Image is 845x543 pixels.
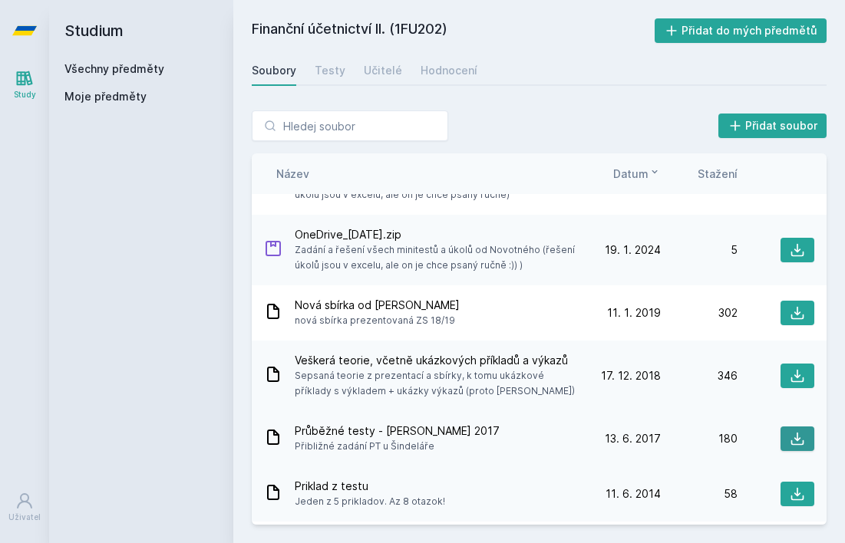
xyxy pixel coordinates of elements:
div: Soubory [252,63,296,78]
button: Datum [613,166,661,182]
button: Název [276,166,309,182]
button: Přidat soubor [718,114,827,138]
a: Všechny předměty [64,62,164,75]
a: Soubory [252,55,296,86]
span: Datum [613,166,649,182]
div: Uživatel [8,512,41,523]
div: ZIP [264,239,282,262]
button: Přidat do mých předmětů [655,18,827,43]
span: 17. 12. 2018 [601,368,661,383]
a: Testy [315,55,345,86]
span: Veškerá teorie, včetně ukázkových příkladů a výkazů [295,353,578,368]
span: 11. 6. 2014 [606,486,661,502]
span: OneDrive_[DATE].zip [295,227,578,242]
span: Průběžné testy - [PERSON_NAME] 2017 [295,423,500,439]
span: Priklad z testu [295,479,445,494]
a: Study [3,61,46,108]
span: Jeden z 5 prikladov. Az 8 otazok! [295,494,445,509]
div: Testy [315,63,345,78]
span: Moje předměty [64,89,147,104]
div: Hodnocení [421,63,477,78]
a: Učitelé [364,55,402,86]
div: 58 [661,486,738,502]
span: Zadání a řešení všech minitestů a úkolů od Novotného (řešení úkolů jsou v excelu, ale on je chce ... [295,242,578,273]
input: Hledej soubor [252,110,448,141]
span: Nová sbírka od [PERSON_NAME] [295,298,460,313]
div: 5 [661,242,738,258]
span: Přibližné zadání PT u Šindeláře [295,439,500,454]
span: 11. 1. 2019 [607,305,661,321]
button: Stažení [698,166,738,182]
div: Učitelé [364,63,402,78]
a: Hodnocení [421,55,477,86]
div: Study [14,89,36,100]
h2: Finanční účetnictví II. (1FU202) [252,18,655,43]
span: 13. 6. 2017 [605,431,661,446]
div: 302 [661,305,738,321]
a: Uživatel [3,484,46,531]
div: 346 [661,368,738,383]
span: Sepsaná teorie z prezentací a sbírky, k tomu ukázkové příklady s výkladem + ukázky výkazů (proto ... [295,368,578,399]
div: 180 [661,431,738,446]
span: 19. 1. 2024 [605,242,661,258]
span: nová sbírka prezentovaná ZS 18/19 [295,313,460,328]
